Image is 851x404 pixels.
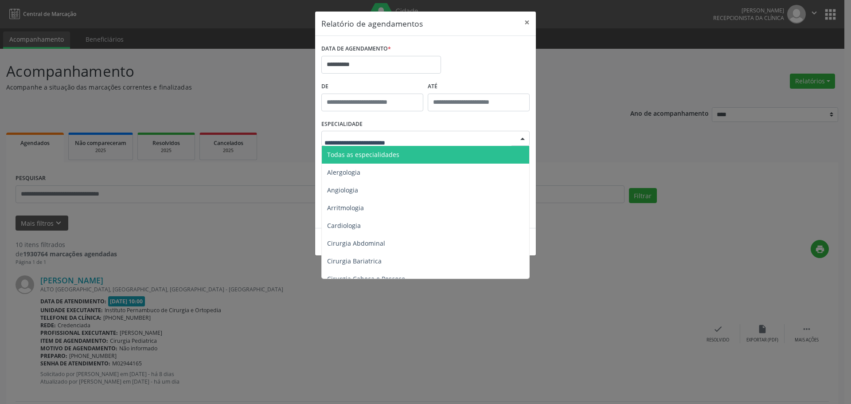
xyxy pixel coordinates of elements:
label: ESPECIALIDADE [321,118,363,131]
label: De [321,80,423,94]
label: ATÉ [428,80,530,94]
button: Close [518,12,536,33]
span: Cirurgia Abdominal [327,239,385,247]
span: Angiologia [327,186,358,194]
span: Cirurgia Bariatrica [327,257,382,265]
span: Cardiologia [327,221,361,230]
span: Arritmologia [327,204,364,212]
span: Cirurgia Cabeça e Pescoço [327,275,405,283]
h5: Relatório de agendamentos [321,18,423,29]
span: Todas as especialidades [327,150,399,159]
label: DATA DE AGENDAMENTO [321,42,391,56]
span: Alergologia [327,168,360,177]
